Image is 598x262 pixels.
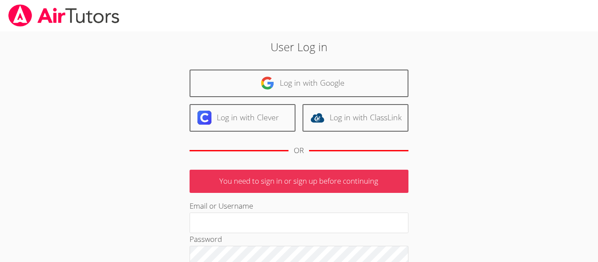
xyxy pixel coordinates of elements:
img: classlink-logo-d6bb404cc1216ec64c9a2012d9dc4662098be43eaf13dc465df04b49fa7ab582.svg [310,111,324,125]
img: clever-logo-6eab21bc6e7a338710f1a6ff85c0baf02591cd810cc4098c63d3a4b26e2feb20.svg [197,111,211,125]
label: Password [190,234,222,244]
a: Log in with ClassLink [303,104,408,132]
h2: User Log in [137,38,461,55]
label: Email or Username [190,201,253,211]
img: airtutors_banner-c4298cdbf04f3fff15de1276eac7730deb9818008684d7c2e4769d2f7ddbe033.png [7,4,120,27]
a: Log in with Clever [190,104,295,132]
p: You need to sign in or sign up before continuing [190,170,408,193]
div: OR [294,144,304,157]
img: google-logo-50288ca7cdecda66e5e0955fdab243c47b7ad437acaf1139b6f446037453330a.svg [260,76,274,90]
a: Log in with Google [190,70,408,97]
